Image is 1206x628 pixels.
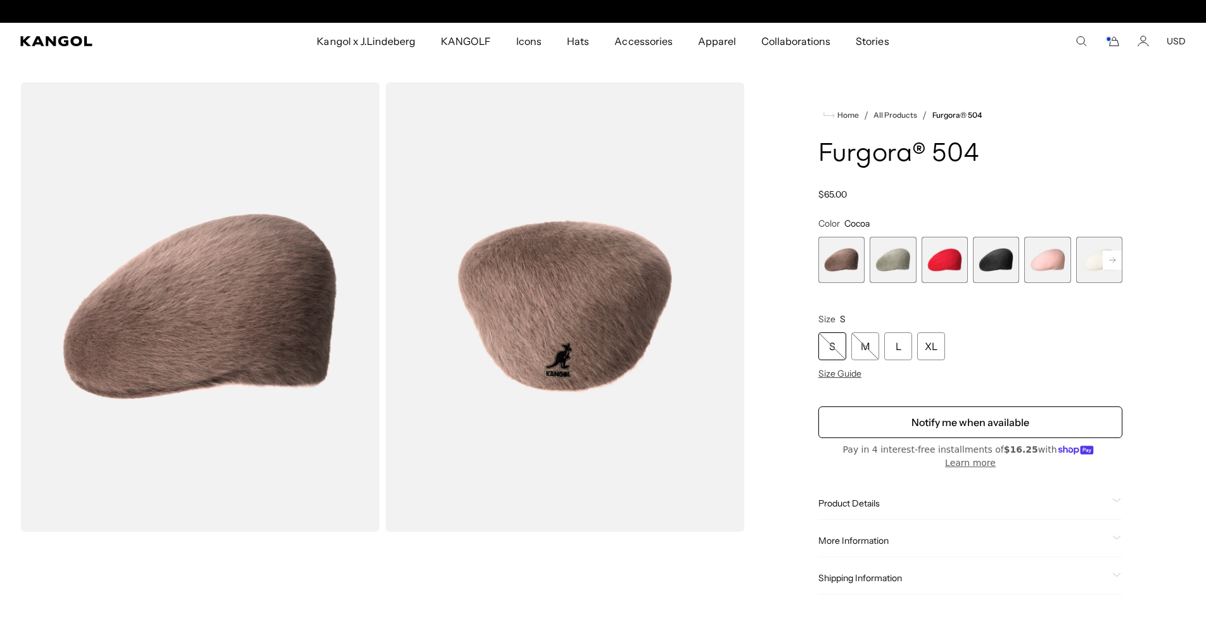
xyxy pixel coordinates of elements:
[818,108,1122,123] nav: breadcrumbs
[870,237,916,283] div: 2 of 7
[818,313,835,325] span: Size
[385,82,745,532] img: color-cocoa
[304,23,428,60] a: Kangol x J.Lindeberg
[932,111,982,120] a: Furgora® 504
[1024,237,1070,283] div: 5 of 7
[859,108,868,123] li: /
[818,572,1107,584] span: Shipping Information
[749,23,843,60] a: Collaborations
[922,237,968,283] label: Scarlet
[1076,237,1122,283] label: Ivory
[567,23,589,60] span: Hats
[473,6,733,16] div: 1 of 2
[922,237,968,283] div: 3 of 7
[843,23,901,60] a: Stories
[818,237,865,283] div: 1 of 7
[614,23,672,60] span: Accessories
[856,23,889,60] span: Stories
[761,23,830,60] span: Collaborations
[1138,35,1149,47] a: Account
[20,36,210,46] a: Kangol
[516,23,542,60] span: Icons
[1105,35,1120,47] button: Cart
[428,23,504,60] a: KANGOLF
[917,108,927,123] li: /
[818,189,847,200] span: $65.00
[818,332,846,360] div: S
[441,23,491,60] span: KANGOLF
[973,237,1019,283] div: 4 of 7
[844,218,870,229] span: Cocoa
[602,23,685,60] a: Accessories
[473,6,733,16] slideshow-component: Announcement bar
[818,368,861,379] span: Size Guide
[851,332,879,360] div: M
[818,498,1107,509] span: Product Details
[973,237,1019,283] label: Black
[1076,35,1087,47] summary: Search here
[873,111,917,120] a: All Products
[840,313,846,325] span: S
[818,141,1122,168] h1: Furgora® 504
[884,332,912,360] div: L
[818,237,865,283] label: Cocoa
[917,332,945,360] div: XL
[823,110,859,121] a: Home
[1076,237,1122,283] div: 6 of 7
[1167,35,1186,47] button: USD
[20,82,380,532] img: color-cocoa
[473,6,733,16] div: Announcement
[317,23,416,60] span: Kangol x J.Lindeberg
[870,237,916,283] label: Moss Grey
[818,406,1122,438] button: Notify me when available
[1024,237,1070,283] label: Dusty Rose
[818,535,1107,546] span: More Information
[685,23,749,60] a: Apparel
[818,218,840,229] span: Color
[554,23,602,60] a: Hats
[698,23,736,60] span: Apparel
[504,23,554,60] a: Icons
[835,111,859,120] span: Home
